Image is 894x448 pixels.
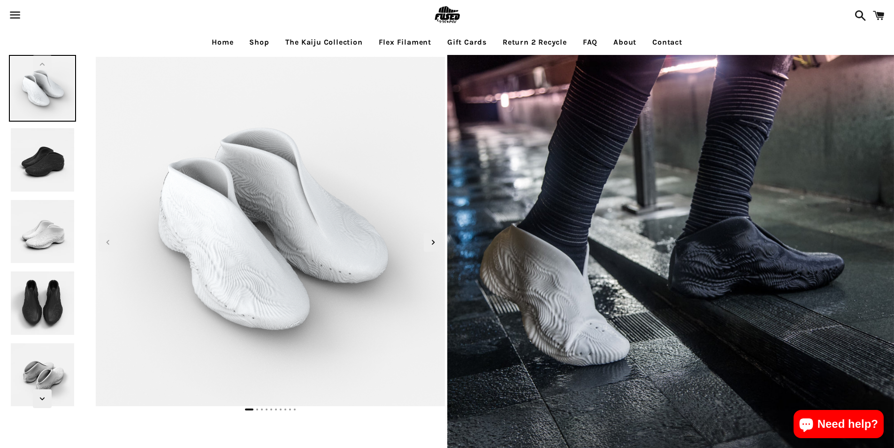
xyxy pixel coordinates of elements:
a: The Kaiju Collection [278,31,370,54]
a: Gift Cards [440,31,494,54]
img: [3D printed Shoes] - lightweight custom 3dprinted shoes sneakers sandals fused footwear [9,198,76,265]
a: Shop [242,31,276,54]
span: Go to slide 2 [256,409,258,410]
span: Go to slide 5 [270,409,272,410]
img: [3D printed Shoes] - lightweight custom 3dprinted shoes sneakers sandals fused footwear [9,270,76,336]
span: Go to slide 6 [275,409,277,410]
span: Go to slide 7 [280,409,282,410]
span: Go to slide 4 [266,409,267,410]
a: Flex Filament [372,31,438,54]
a: About [606,31,643,54]
span: Go to slide 10 [294,409,296,410]
a: FAQ [576,31,604,54]
inbox-online-store-chat: Shopify online store chat [791,410,886,440]
img: [3D printed Shoes] - lightweight custom 3dprinted shoes sneakers sandals fused footwear [9,341,76,408]
a: Home [205,31,240,54]
img: [3D printed Shoes] - lightweight custom 3dprinted shoes sneakers sandals fused footwear [9,126,76,193]
span: Go to slide 9 [289,409,291,410]
a: Contact [645,31,689,54]
div: Next slide [424,233,443,252]
span: Go to slide 8 [284,409,286,410]
img: [3D printed Shoes] - lightweight custom 3dprinted shoes sneakers sandals fused footwear [9,55,76,122]
span: Go to slide 3 [261,409,263,410]
span: Go to slide 1 [245,409,253,410]
div: Previous slide [99,233,117,252]
a: Return 2 Recycle [496,31,574,54]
